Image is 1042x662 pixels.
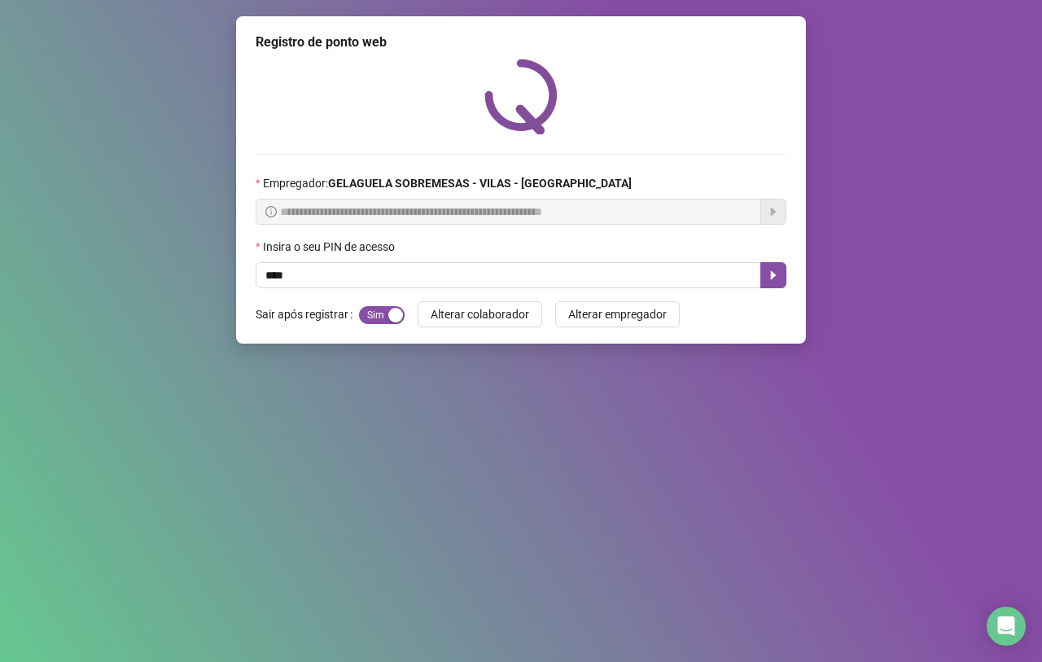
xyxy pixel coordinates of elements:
[418,301,542,327] button: Alterar colaborador
[265,206,277,217] span: info-circle
[484,59,558,134] img: QRPoint
[555,301,680,327] button: Alterar empregador
[987,607,1026,646] div: Open Intercom Messenger
[431,305,529,323] span: Alterar colaborador
[767,269,780,282] span: caret-right
[328,177,632,190] strong: GELAGUELA SOBREMESAS - VILAS - [GEOGRAPHIC_DATA]
[256,301,359,327] label: Sair após registrar
[256,33,786,52] div: Registro de ponto web
[256,238,405,256] label: Insira o seu PIN de acesso
[263,174,632,192] span: Empregador :
[568,305,667,323] span: Alterar empregador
